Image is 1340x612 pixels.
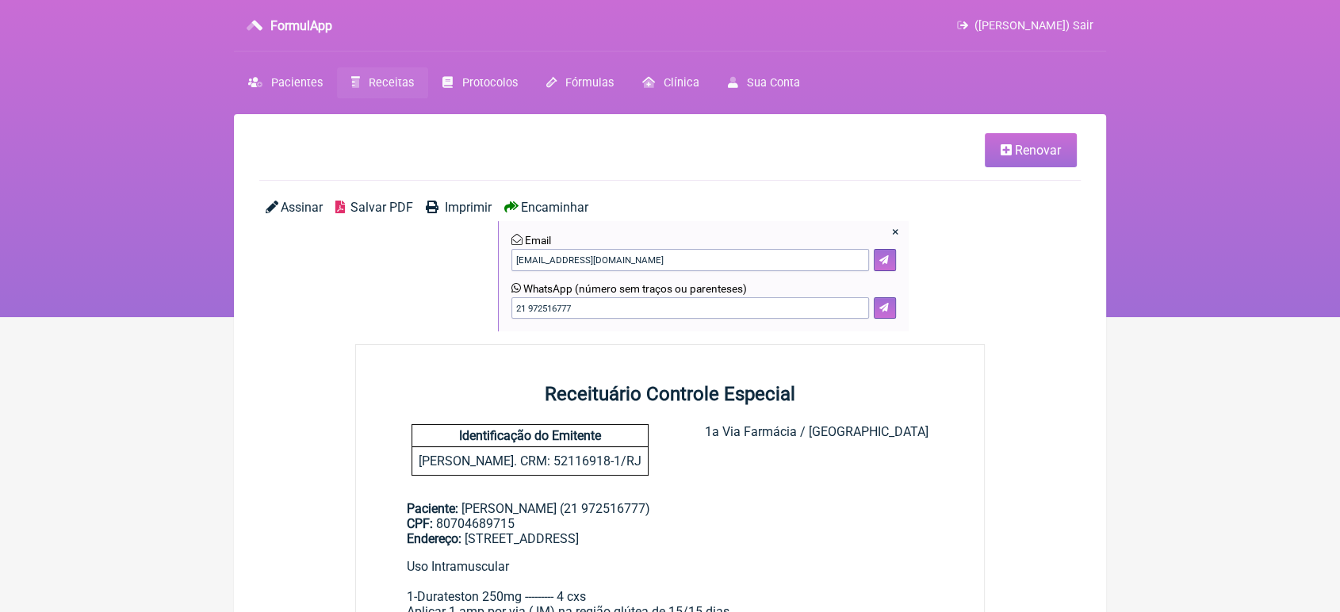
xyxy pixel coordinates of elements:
a: ([PERSON_NAME]) Sair [957,19,1093,33]
a: Pacientes [234,67,337,98]
div: 1a Via Farmácia / [GEOGRAPHIC_DATA] [705,424,928,476]
span: Encaminhar [521,200,588,215]
h3: FormulApp [270,18,332,33]
span: Assinar [281,200,323,215]
span: Protocolos [462,76,518,90]
span: Imprimir [445,200,492,215]
a: Renovar [985,133,1077,167]
a: Fórmulas [532,67,628,98]
a: Protocolos [428,67,531,98]
div: [PERSON_NAME] (21 972516777) [407,501,933,546]
div: [STREET_ADDRESS] [407,531,933,546]
span: Receitas [369,76,414,90]
span: Sua Conta [747,76,800,90]
span: Email [525,234,551,247]
a: Clínica [628,67,714,98]
span: Renovar [1015,143,1061,158]
span: Fórmulas [565,76,614,90]
span: Pacientes [271,76,323,90]
a: Salvar PDF [335,200,413,331]
h2: Receituário Controle Especial [356,383,984,405]
span: ([PERSON_NAME]) Sair [974,19,1093,33]
div: 80704689715 [407,516,933,531]
span: Endereço: [407,531,461,546]
a: Assinar [266,200,323,215]
h4: Identificação do Emitente [412,425,648,447]
a: Sua Conta [714,67,814,98]
a: Imprimir [426,200,491,331]
span: CPF: [407,516,433,531]
p: [PERSON_NAME]. CRM: 52116918-1/RJ [412,447,648,475]
span: Clínica [664,76,699,90]
a: Encaminhar [504,200,588,215]
span: Salvar PDF [350,200,413,215]
a: Fechar [892,224,899,239]
span: WhatsApp (número sem traços ou parenteses) [523,282,747,295]
span: Paciente: [407,501,458,516]
a: Receitas [337,67,428,98]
